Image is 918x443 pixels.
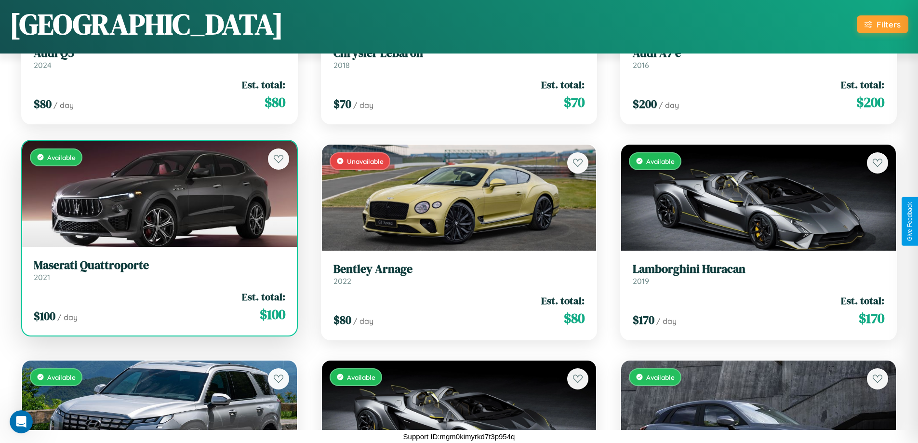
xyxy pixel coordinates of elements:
[333,312,351,328] span: $ 80
[34,272,50,282] span: 2021
[34,258,285,282] a: Maserati Quattroporte2021
[656,316,677,326] span: / day
[34,258,285,272] h3: Maserati Quattroporte
[633,96,657,112] span: $ 200
[633,262,884,286] a: Lamborghini Huracan2019
[53,100,74,110] span: / day
[541,294,585,308] span: Est. total:
[633,46,884,70] a: Audi A7 e2016
[333,96,351,112] span: $ 70
[403,430,515,443] p: Support ID: mgm0kimyrkd7t3p954q
[353,100,373,110] span: / day
[347,373,375,381] span: Available
[265,93,285,112] span: $ 80
[47,373,76,381] span: Available
[47,153,76,161] span: Available
[906,202,913,241] div: Give Feedback
[353,316,373,326] span: / day
[333,46,585,70] a: Chrysler LeBaron2018
[347,157,384,165] span: Unavailable
[333,60,350,70] span: 2018
[34,60,52,70] span: 2024
[633,262,884,276] h3: Lamborghini Huracan
[564,93,585,112] span: $ 70
[242,290,285,304] span: Est. total:
[34,46,285,60] h3: Audi Q5
[10,410,33,433] iframe: Intercom live chat
[333,262,585,286] a: Bentley Arnage2022
[841,294,884,308] span: Est. total:
[633,276,649,286] span: 2019
[633,60,649,70] span: 2016
[564,309,585,328] span: $ 80
[333,276,351,286] span: 2022
[34,308,55,324] span: $ 100
[57,312,78,322] span: / day
[242,78,285,92] span: Est. total:
[659,100,679,110] span: / day
[857,15,908,33] button: Filters
[859,309,884,328] span: $ 170
[841,78,884,92] span: Est. total:
[34,96,52,112] span: $ 80
[541,78,585,92] span: Est. total:
[633,312,654,328] span: $ 170
[646,157,675,165] span: Available
[333,262,585,276] h3: Bentley Arnage
[633,46,884,60] h3: Audi A7 e
[34,46,285,70] a: Audi Q52024
[10,4,283,44] h1: [GEOGRAPHIC_DATA]
[856,93,884,112] span: $ 200
[877,19,901,29] div: Filters
[260,305,285,324] span: $ 100
[646,373,675,381] span: Available
[333,46,585,60] h3: Chrysler LeBaron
